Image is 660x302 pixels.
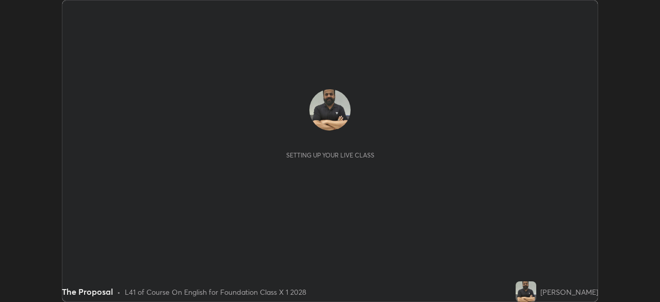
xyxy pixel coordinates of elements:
[117,287,121,297] div: •
[516,281,536,302] img: 4cc9d67d63ab440daf769230fa60e739.jpg
[286,151,374,159] div: Setting up your live class
[62,285,113,298] div: The Proposal
[125,287,306,297] div: L41 of Course On English for Foundation Class X 1 2028
[309,89,351,131] img: 4cc9d67d63ab440daf769230fa60e739.jpg
[540,287,598,297] div: [PERSON_NAME]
